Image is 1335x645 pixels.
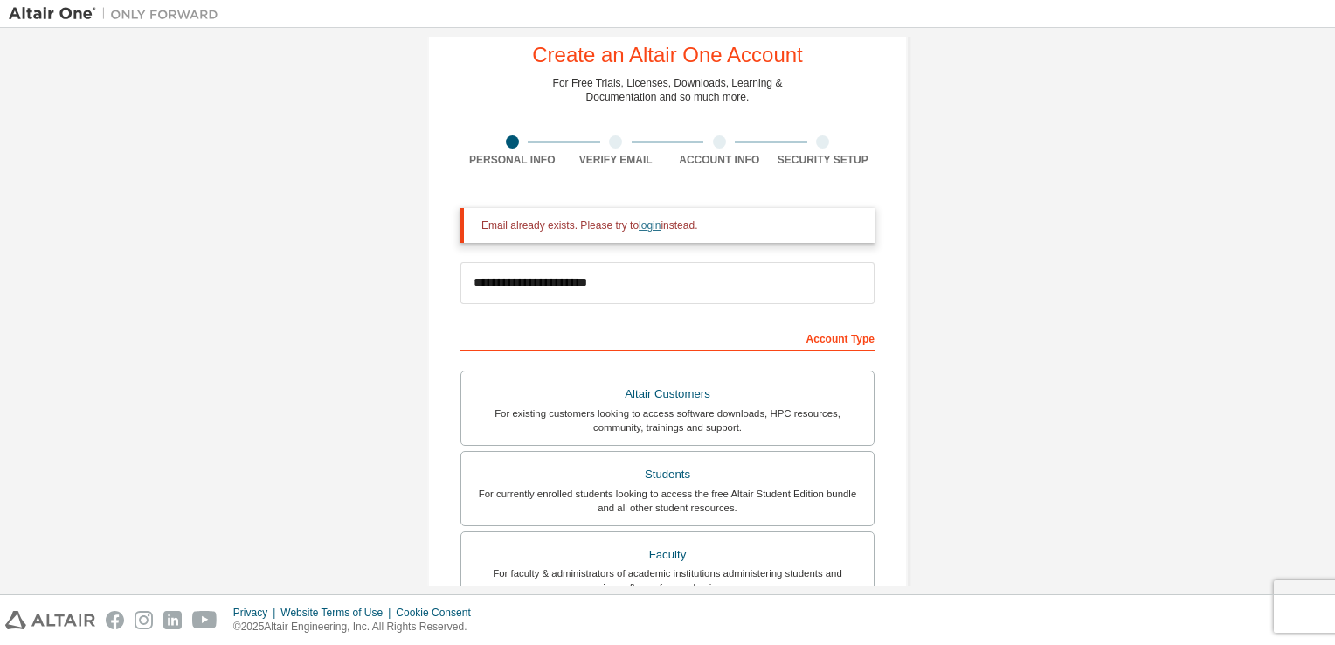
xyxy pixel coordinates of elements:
[396,606,481,620] div: Cookie Consent
[192,611,218,629] img: youtube.svg
[233,620,481,635] p: © 2025 Altair Engineering, Inc. All Rights Reserved.
[472,543,863,567] div: Faculty
[481,218,861,232] div: Email already exists. Please try to instead.
[460,153,564,167] div: Personal Info
[460,323,875,351] div: Account Type
[472,462,863,487] div: Students
[233,606,280,620] div: Privacy
[106,611,124,629] img: facebook.svg
[472,566,863,594] div: For faculty & administrators of academic institutions administering students and accessing softwa...
[564,153,668,167] div: Verify Email
[472,382,863,406] div: Altair Customers
[639,219,661,232] a: login
[280,606,396,620] div: Website Terms of Use
[163,611,182,629] img: linkedin.svg
[553,76,783,104] div: For Free Trials, Licenses, Downloads, Learning & Documentation and so much more.
[532,45,803,66] div: Create an Altair One Account
[771,153,875,167] div: Security Setup
[472,487,863,515] div: For currently enrolled students looking to access the free Altair Student Edition bundle and all ...
[472,406,863,434] div: For existing customers looking to access software downloads, HPC resources, community, trainings ...
[135,611,153,629] img: instagram.svg
[667,153,771,167] div: Account Info
[5,611,95,629] img: altair_logo.svg
[9,5,227,23] img: Altair One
